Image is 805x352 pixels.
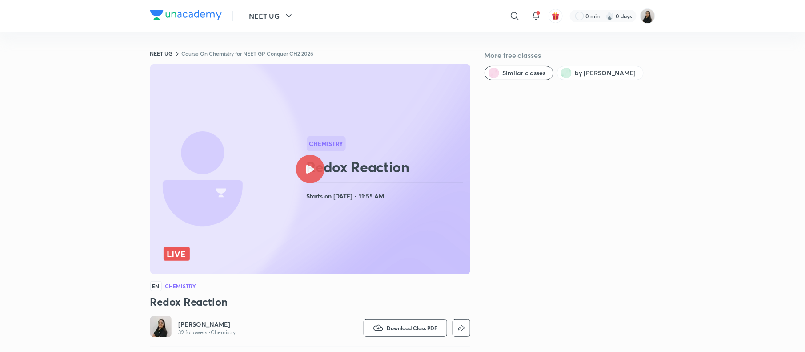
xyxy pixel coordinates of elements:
button: Similar classes [485,66,553,80]
button: NEET UG [244,7,300,25]
h4: Chemistry [165,283,196,289]
a: [PERSON_NAME] [179,320,236,329]
span: EN [150,281,162,291]
img: streak [605,12,614,20]
img: Manisha Gaur [640,8,655,24]
button: by Manisha Gaur [557,66,644,80]
a: Company Logo [150,10,222,23]
span: Download Class PDF [387,324,438,332]
h3: Redox Reaction [150,295,470,309]
a: NEET UG [150,50,173,57]
h2: Redox Reaction [307,158,467,176]
span: by Manisha Gaur [575,69,636,77]
img: avatar [552,12,560,20]
img: Company Logo [150,10,222,20]
button: avatar [549,9,563,23]
button: Download Class PDF [364,319,447,337]
h5: More free classes [485,50,655,61]
a: Avatar [150,316,172,340]
h4: Starts on [DATE] • 11:55 AM [307,190,467,202]
img: Avatar [150,316,172,337]
a: Course On Chemistry for NEET GP Conquer CH2 2026 [182,50,314,57]
span: Similar classes [503,69,546,77]
p: 39 followers • Chemistry [179,329,236,336]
